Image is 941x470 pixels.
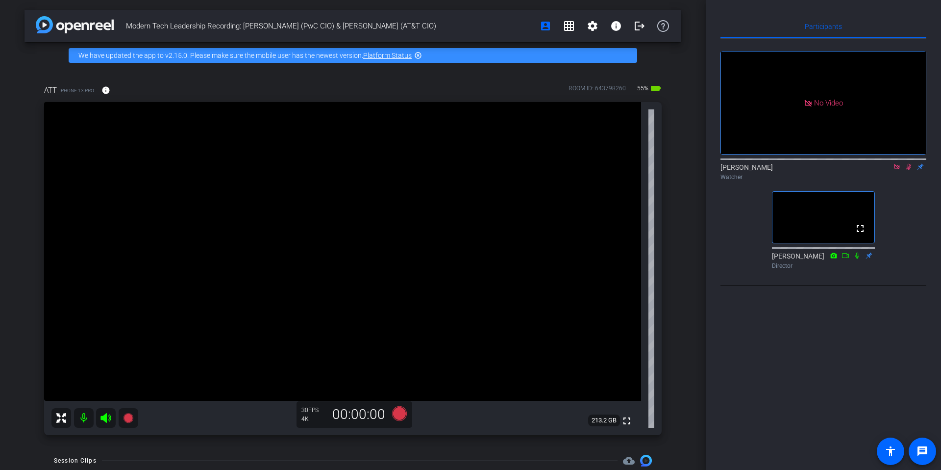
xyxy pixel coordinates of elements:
span: 55% [636,80,650,96]
mat-icon: battery_std [650,82,662,94]
span: Modern Tech Leadership Recording: [PERSON_NAME] (PwC CIO) & [PERSON_NAME] (AT&T CIO) [126,16,534,36]
span: Participants [805,23,842,30]
mat-icon: cloud_upload [623,455,635,467]
mat-icon: logout [634,20,645,32]
mat-icon: info [101,86,110,95]
span: No Video [814,98,843,107]
mat-icon: grid_on [563,20,575,32]
div: [PERSON_NAME] [772,251,875,270]
span: ATT [44,85,57,96]
span: FPS [308,407,319,414]
span: 213.2 GB [588,415,620,426]
div: Session Clips [54,456,97,466]
div: 30 [301,406,326,414]
span: Destinations for your clips [623,455,635,467]
mat-icon: message [916,445,928,457]
span: iPhone 13 Pro [59,87,94,94]
mat-icon: fullscreen [621,415,633,427]
div: 4K [301,415,326,423]
mat-icon: highlight_off [414,52,422,59]
img: Session clips [640,455,652,467]
div: 00:00:00 [326,406,392,423]
mat-icon: info [610,20,622,32]
mat-icon: settings [587,20,598,32]
mat-icon: accessibility [885,445,896,457]
a: Platform Status [363,52,412,59]
img: app-logo [36,16,114,33]
div: We have updated the app to v2.15.0. Please make sure the mobile user has the newest version. [69,48,637,63]
mat-icon: fullscreen [854,223,866,235]
div: [PERSON_NAME] [720,162,926,182]
mat-icon: account_box [540,20,551,32]
div: ROOM ID: 643798260 [569,84,626,98]
div: Director [772,261,875,270]
div: Watcher [720,173,926,182]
